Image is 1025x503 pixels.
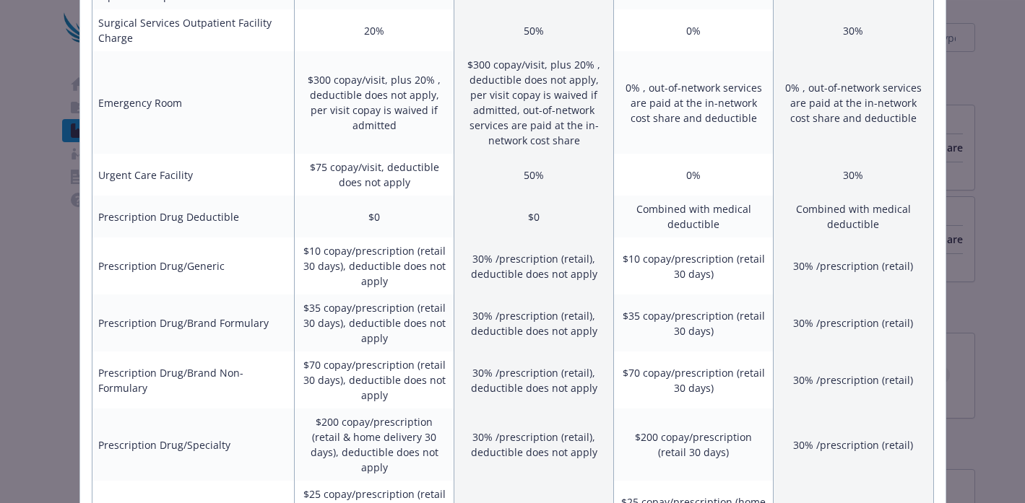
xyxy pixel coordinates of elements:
td: $75 copay/visit, deductible does not apply [295,154,454,196]
td: $200 copay/prescription (retail & home delivery 30 days), deductible does not apply [295,408,454,481]
td: 30% /prescription (retail), deductible does not apply [454,237,614,294]
td: $0 [454,196,614,237]
td: $35 copay/prescription (retail 30 days), deductible does not apply [295,294,454,351]
td: 50% [454,9,614,51]
td: Prescription Drug Deductible [92,196,295,237]
td: $200 copay/prescription (retail 30 days) [614,408,774,481]
td: Combined with medical deductible [774,196,933,237]
td: 30% /prescription (retail), deductible does not apply [454,351,614,408]
td: Emergency Room [92,51,295,154]
td: 0% [614,154,774,196]
td: 50% [454,154,614,196]
td: 30% /prescription (retail) [774,237,933,294]
td: $70 copay/prescription (retail 30 days), deductible does not apply [295,351,454,408]
td: $10 copay/prescription (retail 30 days), deductible does not apply [295,237,454,294]
td: 30% /prescription (retail), deductible does not apply [454,294,614,351]
td: 0% , out-of-network services are paid at the in-network cost share and deductible [614,51,774,154]
td: Prescription Drug/Specialty [92,408,295,481]
td: Urgent Care Facility [92,154,295,196]
td: $300 copay/visit, plus 20% , deductible does not apply, per visit copay is waived if admitted, ou... [454,51,614,154]
td: $70 copay/prescription (retail 30 days) [614,351,774,408]
td: 30% /prescription (retail) [774,294,933,351]
td: $35 copay/prescription (retail 30 days) [614,294,774,351]
td: $300 copay/visit, plus 20% , deductible does not apply, per visit copay is waived if admitted [295,51,454,154]
td: 30% /prescription (retail), deductible does not apply [454,408,614,481]
td: $0 [295,196,454,237]
td: Combined with medical deductible [614,196,774,237]
td: 30% /prescription (retail) [774,351,933,408]
td: 30% [774,154,933,196]
td: Prescription Drug/Brand Non-Formulary [92,351,295,408]
td: 30% /prescription (retail) [774,408,933,481]
td: Surgical Services Outpatient Facility Charge [92,9,295,51]
td: 30% [774,9,933,51]
td: Prescription Drug/Brand Formulary [92,294,295,351]
td: $10 copay/prescription (retail 30 days) [614,237,774,294]
td: 0% , out-of-network services are paid at the in-network cost share and deductible [774,51,933,154]
td: 20% [295,9,454,51]
td: Prescription Drug/Generic [92,237,295,294]
td: 0% [614,9,774,51]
